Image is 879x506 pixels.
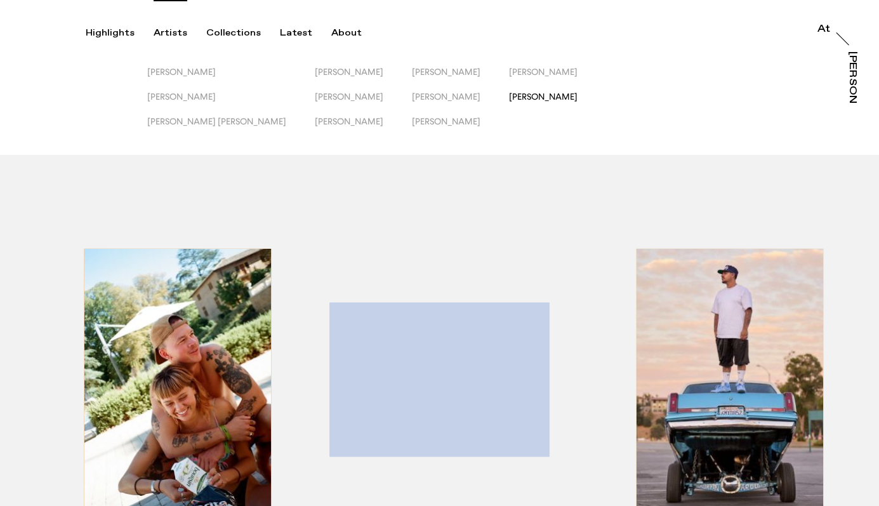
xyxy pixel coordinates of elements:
[412,116,509,141] button: [PERSON_NAME]
[412,67,509,91] button: [PERSON_NAME]
[280,27,331,39] button: Latest
[315,67,383,77] span: [PERSON_NAME]
[509,67,578,77] span: [PERSON_NAME]
[147,91,315,116] button: [PERSON_NAME]
[412,91,480,102] span: [PERSON_NAME]
[86,27,154,39] button: Highlights
[206,27,261,39] div: Collections
[509,67,606,91] button: [PERSON_NAME]
[509,91,606,116] button: [PERSON_NAME]
[847,51,857,149] div: [PERSON_NAME]
[315,116,412,141] button: [PERSON_NAME]
[817,24,830,37] a: At
[315,91,412,116] button: [PERSON_NAME]
[412,67,480,77] span: [PERSON_NAME]
[154,27,206,39] button: Artists
[147,67,315,91] button: [PERSON_NAME]
[147,91,216,102] span: [PERSON_NAME]
[147,116,286,126] span: [PERSON_NAME] [PERSON_NAME]
[331,27,381,39] button: About
[154,27,187,39] div: Artists
[315,91,383,102] span: [PERSON_NAME]
[509,91,578,102] span: [PERSON_NAME]
[412,116,480,126] span: [PERSON_NAME]
[315,116,383,126] span: [PERSON_NAME]
[331,27,362,39] div: About
[412,91,509,116] button: [PERSON_NAME]
[845,51,857,103] a: [PERSON_NAME]
[147,116,315,141] button: [PERSON_NAME] [PERSON_NAME]
[86,27,135,39] div: Highlights
[315,67,412,91] button: [PERSON_NAME]
[147,67,216,77] span: [PERSON_NAME]
[280,27,312,39] div: Latest
[206,27,280,39] button: Collections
